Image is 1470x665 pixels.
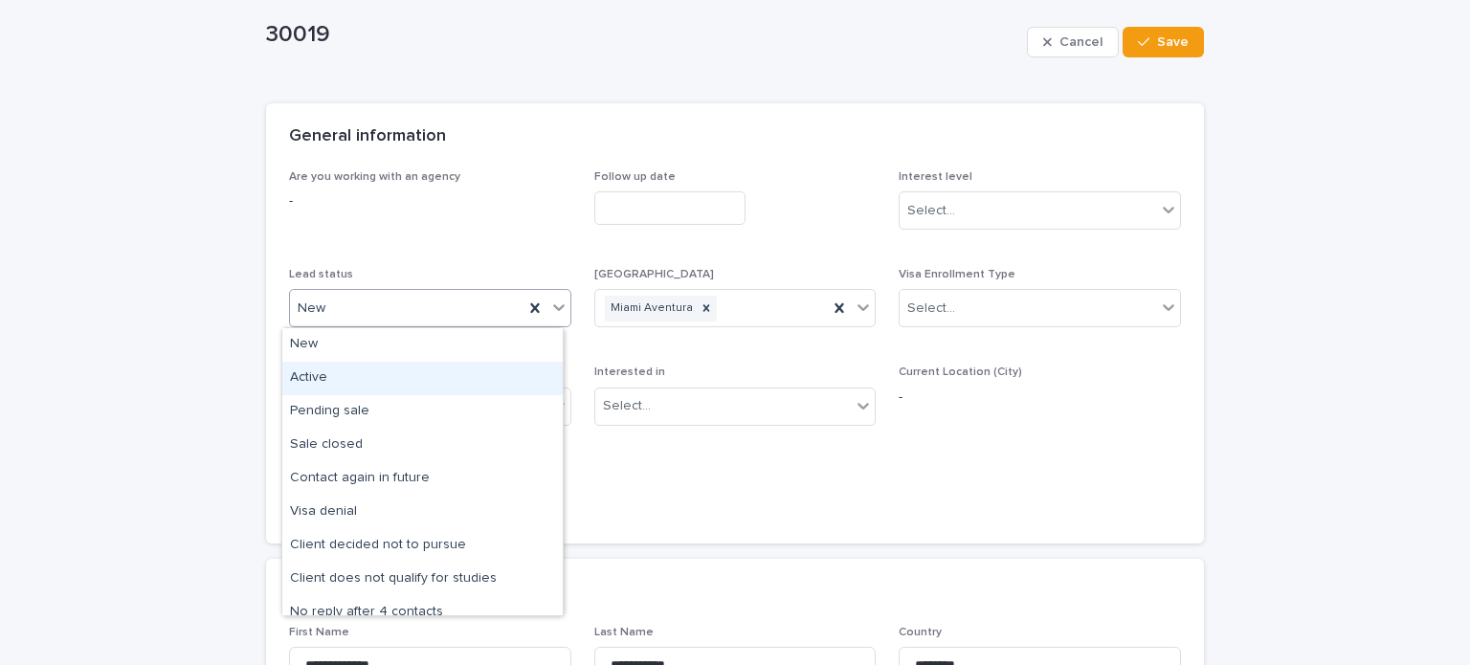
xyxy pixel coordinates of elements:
[1059,35,1102,49] span: Cancel
[1123,27,1204,57] button: Save
[282,462,563,496] div: Contact again in future
[899,366,1022,378] span: Current Location (City)
[282,429,563,462] div: Sale closed
[907,201,955,221] div: Select...
[594,366,665,378] span: Interested in
[282,496,563,529] div: Visa denial
[907,299,955,319] div: Select...
[1157,35,1189,49] span: Save
[298,299,325,319] span: New
[603,396,651,416] div: Select...
[605,296,696,321] div: Miami Aventura
[266,21,1019,49] p: 30019
[899,627,942,638] span: Country
[282,563,563,596] div: Client does not qualify for studies
[899,388,1181,408] p: -
[289,191,571,211] p: -
[282,529,563,563] div: Client decided not to pursue
[282,596,563,630] div: No reply after 4 contacts
[594,269,714,280] span: [GEOGRAPHIC_DATA]
[594,627,654,638] span: Last Name
[289,627,349,638] span: First Name
[899,269,1015,280] span: Visa Enrollment Type
[594,171,676,183] span: Follow up date
[282,362,563,395] div: Active
[289,171,460,183] span: Are you working with an agency
[289,269,353,280] span: Lead status
[282,395,563,429] div: Pending sale
[1027,27,1119,57] button: Cancel
[282,328,563,362] div: New
[899,171,972,183] span: Interest level
[289,126,446,147] h2: General information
